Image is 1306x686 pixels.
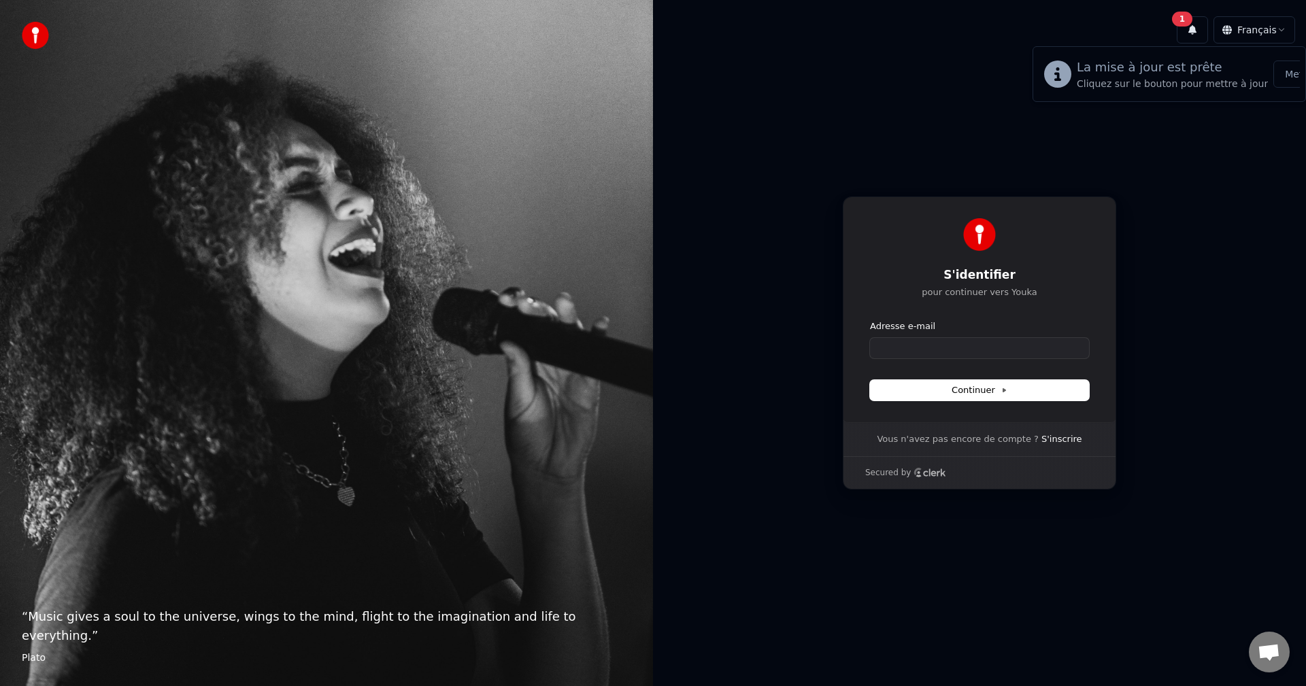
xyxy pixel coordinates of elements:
div: Cliquez sur le bouton pour mettre à jour [1077,77,1268,90]
span: Vous n'avez pas encore de compte ? [877,433,1039,445]
img: youka [22,22,49,49]
p: Secured by [865,468,911,479]
span: Continuer [952,384,1007,396]
div: 1 [1172,12,1192,27]
footer: Plato [22,651,631,664]
button: Continuer [870,380,1089,400]
img: Youka [963,218,996,251]
div: La mise à jour est prête [1077,58,1268,77]
a: S'inscrire [1041,433,1082,445]
p: pour continuer vers Youka [870,286,1089,298]
a: Ouvrir le chat [1249,632,1290,672]
label: Adresse e-mail [870,320,935,332]
button: 1 [1177,16,1208,44]
h1: S'identifier [870,267,1089,284]
p: “ Music gives a soul to the universe, wings to the mind, flight to the imagination and life to ev... [22,607,631,645]
a: Clerk logo [914,468,946,477]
